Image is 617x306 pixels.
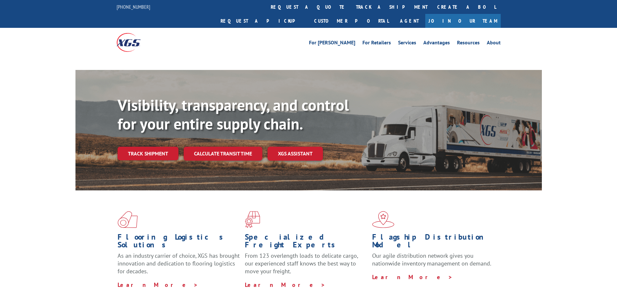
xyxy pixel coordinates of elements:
span: As an industry carrier of choice, XGS has brought innovation and dedication to flooring logistics... [118,252,240,275]
p: From 123 overlength loads to delicate cargo, our experienced staff knows the best way to move you... [245,252,367,281]
span: Our agile distribution network gives you nationwide inventory management on demand. [372,252,491,267]
a: Advantages [423,40,450,47]
a: About [487,40,501,47]
a: For [PERSON_NAME] [309,40,355,47]
a: Customer Portal [309,14,394,28]
a: Learn More > [118,281,198,289]
a: Resources [457,40,480,47]
h1: Specialized Freight Experts [245,233,367,252]
img: xgs-icon-focused-on-flooring-red [245,211,260,228]
a: Join Our Team [425,14,501,28]
h1: Flooring Logistics Solutions [118,233,240,252]
img: xgs-icon-total-supply-chain-intelligence-red [118,211,138,228]
a: [PHONE_NUMBER] [117,4,150,10]
a: Learn More > [245,281,326,289]
a: Services [398,40,416,47]
a: XGS ASSISTANT [268,147,323,161]
a: Calculate transit time [184,147,262,161]
h1: Flagship Distribution Model [372,233,495,252]
a: Agent [394,14,425,28]
a: Learn More > [372,273,453,281]
a: Track shipment [118,147,178,160]
img: xgs-icon-flagship-distribution-model-red [372,211,394,228]
b: Visibility, transparency, and control for your entire supply chain. [118,95,349,134]
a: Request a pickup [216,14,309,28]
a: For Retailers [362,40,391,47]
